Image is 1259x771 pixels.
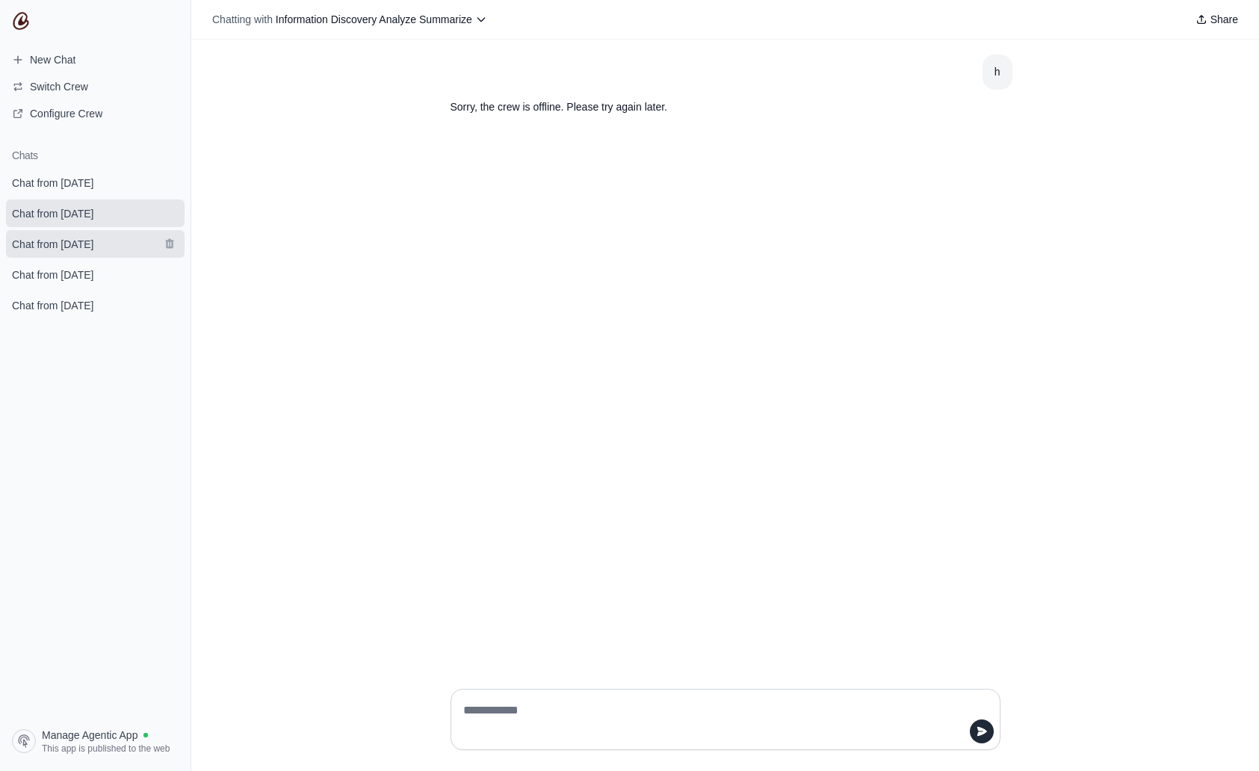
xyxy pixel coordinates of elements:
a: Configure Crew [6,102,185,126]
button: Switch Crew [6,75,185,99]
span: Manage Agentic App [42,728,137,743]
span: Chat from [DATE] [12,298,93,313]
a: New Chat [6,48,185,72]
img: CrewAI Logo [12,12,30,30]
span: Chat from [DATE] [12,206,93,221]
span: Share [1210,12,1238,27]
span: Information Discovery Analyze Summarize [276,13,472,25]
span: Chatting with [212,12,273,27]
span: New Chat [30,52,75,67]
a: Chat from [DATE] [6,261,185,288]
a: Chat from [DATE] [6,230,185,258]
button: Share [1190,9,1244,30]
section: Response [439,90,941,125]
span: Chat from [DATE] [12,237,93,252]
button: Chatting with Information Discovery Analyze Summarize [206,9,493,30]
span: Switch Crew [30,79,88,94]
section: User message [983,55,1012,90]
a: Manage Agentic App This app is published to the web [6,723,185,759]
span: Chat from [DATE] [12,176,93,191]
span: Configure Crew [30,106,102,121]
a: Chat from [DATE] [6,199,185,227]
a: Chat from [DATE] [6,169,185,196]
span: This app is published to the web [42,743,170,755]
span: Chat from [DATE] [12,267,93,282]
p: Sorry, the crew is offline. Please try again later. [451,99,929,116]
a: Chat from [DATE] [6,291,185,319]
div: h [994,64,1000,81]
